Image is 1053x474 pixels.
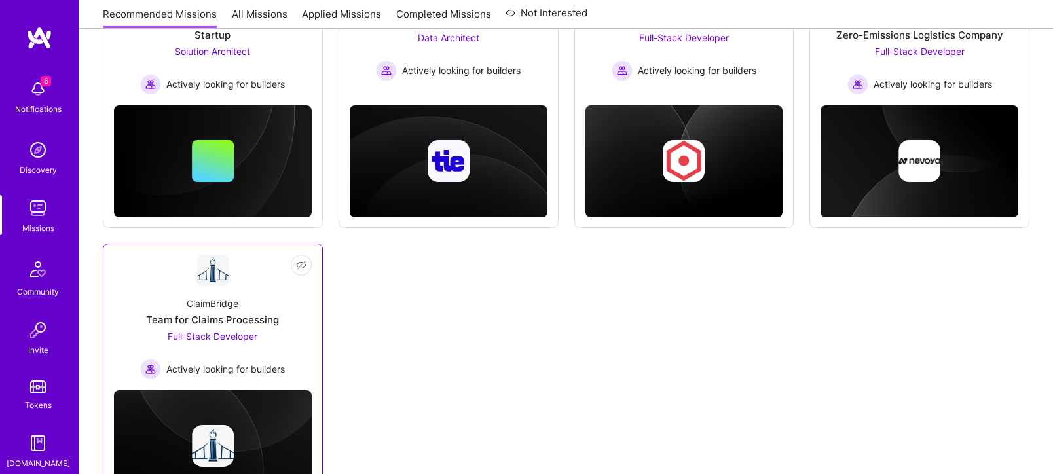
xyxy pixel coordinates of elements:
[612,60,633,81] img: Actively looking for builders
[175,46,250,57] span: Solution Architect
[506,5,587,29] a: Not Interested
[22,221,54,235] div: Missions
[402,64,521,77] span: Actively looking for builders
[376,60,397,81] img: Actively looking for builders
[302,7,381,29] a: Applied Missions
[166,77,285,91] span: Actively looking for builders
[15,102,62,116] div: Notifications
[663,140,705,182] img: Company logo
[7,456,70,470] div: [DOMAIN_NAME]
[20,163,57,177] div: Discovery
[350,105,547,217] img: cover
[168,331,257,342] span: Full-Stack Developer
[874,77,992,91] span: Actively looking for builders
[187,297,238,310] div: ClaimBridge
[585,105,783,217] img: cover
[418,32,479,43] span: Data Architect
[26,26,52,50] img: logo
[232,7,287,29] a: All Missions
[146,313,279,327] div: Team for Claims Processing
[103,7,217,29] a: Recommended Missions
[25,398,52,412] div: Tokens
[875,46,965,57] span: Full-Stack Developer
[638,64,756,77] span: Actively looking for builders
[140,359,161,380] img: Actively looking for builders
[22,253,54,285] img: Community
[41,76,51,86] span: 6
[898,140,940,182] img: Company logo
[17,285,59,299] div: Community
[166,362,285,376] span: Actively looking for builders
[847,74,868,95] img: Actively looking for builders
[30,380,46,393] img: tokens
[114,255,312,380] a: Company LogoClaimBridgeTeam for Claims ProcessingFull-Stack Developer Actively looking for builde...
[192,425,234,467] img: Company logo
[25,195,51,221] img: teamwork
[428,140,470,182] img: Company logo
[140,74,161,95] img: Actively looking for builders
[639,32,729,43] span: Full-Stack Developer
[25,76,51,102] img: bell
[821,105,1018,217] img: cover
[25,137,51,163] img: discovery
[28,343,48,357] div: Invite
[25,317,51,343] img: Invite
[25,430,51,456] img: guide book
[396,7,491,29] a: Completed Missions
[296,260,306,270] i: icon EyeClosed
[197,255,229,286] img: Company Logo
[114,105,312,217] img: cover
